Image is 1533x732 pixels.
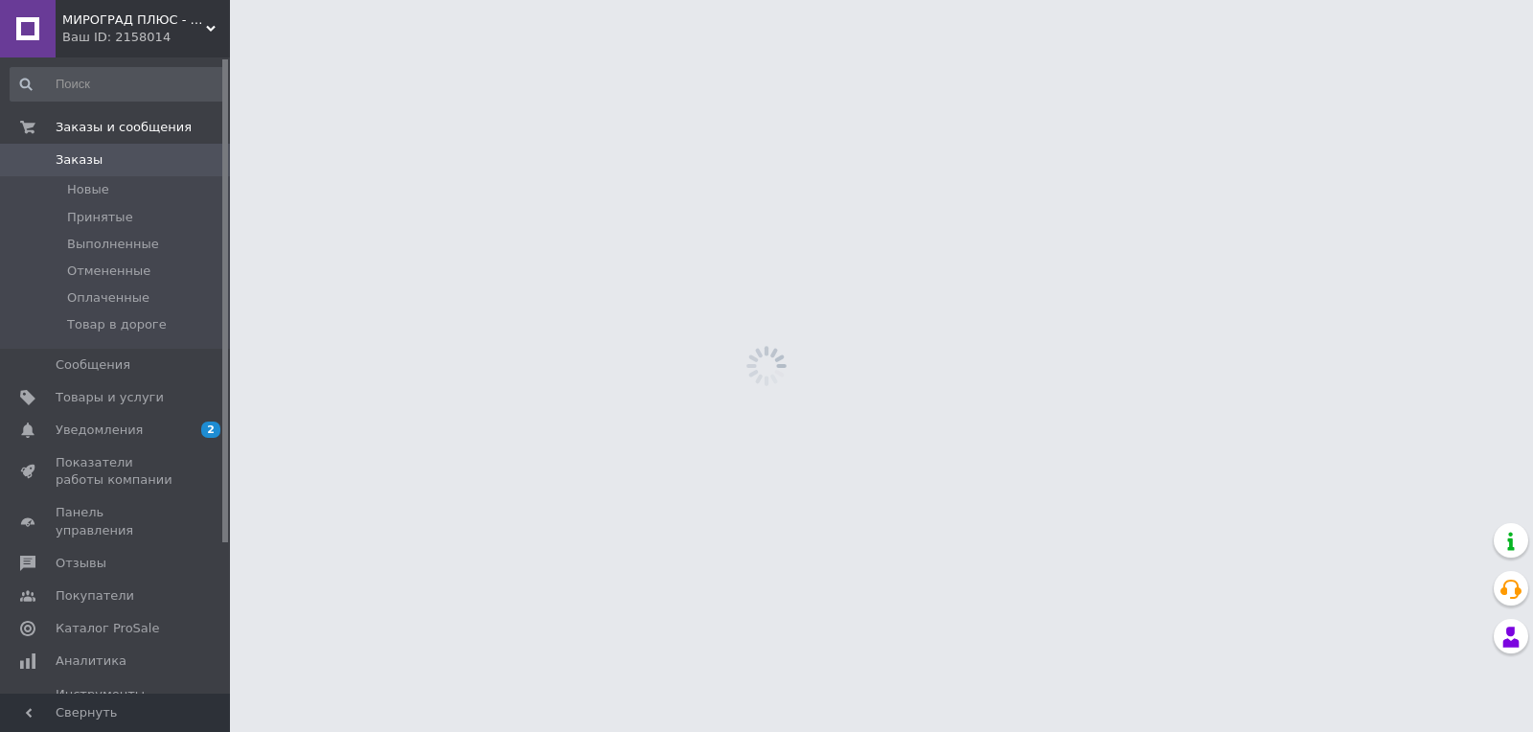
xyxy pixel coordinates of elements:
span: 2 [201,422,220,438]
span: Товар в дороге [67,316,167,333]
span: Принятые [67,209,133,226]
span: Новые [67,181,109,198]
span: Сообщения [56,356,130,374]
span: Отмененные [67,263,150,280]
span: Показатели работы компании [56,454,177,489]
span: Инструменты вебмастера и SEO [56,686,177,721]
span: Оплаченные [67,289,149,307]
span: Аналитика [56,652,126,670]
span: Покупатели [56,587,134,605]
span: Панель управления [56,504,177,538]
span: Заказы [56,151,103,169]
span: Товары и услуги [56,389,164,406]
span: МИРОГРАД ПЛЮС - База строительных материалов [62,11,206,29]
input: Поиск [10,67,226,102]
span: Заказы и сообщения [56,119,192,136]
span: Отзывы [56,555,106,572]
span: Уведомления [56,422,143,439]
span: Каталог ProSale [56,620,159,637]
span: Выполненные [67,236,159,253]
div: Ваш ID: 2158014 [62,29,230,46]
